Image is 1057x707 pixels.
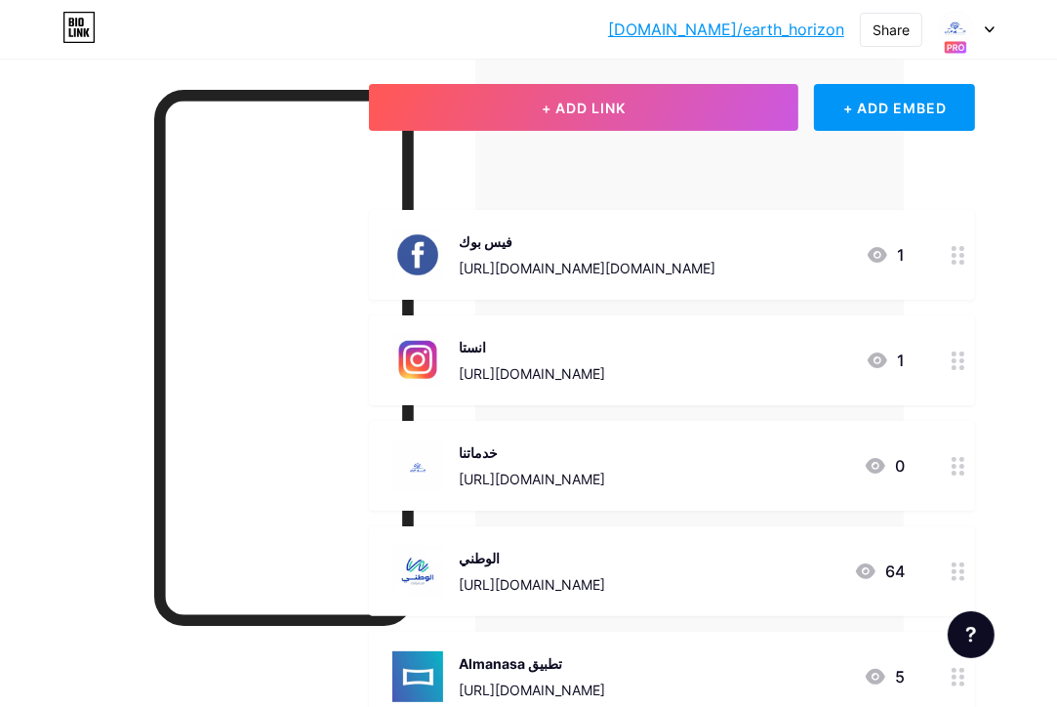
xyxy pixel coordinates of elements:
[459,653,605,674] div: Almanasa تطبيق
[864,454,905,478] div: 0
[392,229,443,280] img: فيس بوك
[459,231,715,252] div: فيس بوك
[459,363,605,384] div: [URL][DOMAIN_NAME]
[392,651,443,702] img: Almanasa تطبيق
[392,546,443,597] img: الوطني
[937,11,974,48] img: earthlinkamjed
[866,243,905,267] div: 1
[459,680,605,700] div: [URL][DOMAIN_NAME]
[459,548,605,568] div: الوطني
[814,84,975,131] div: + ADD EMBED
[459,337,605,357] div: انستا
[542,100,626,116] span: + ADD LINK
[459,442,605,463] div: خدماتنا
[854,560,905,583] div: 64
[392,335,443,386] img: انستا
[459,469,605,489] div: [URL][DOMAIN_NAME]
[608,18,844,41] a: [DOMAIN_NAME]/earth_horizon
[864,665,905,688] div: 5
[866,349,905,372] div: 1
[873,20,910,40] div: Share
[369,84,798,131] button: + ADD LINK
[459,574,605,595] div: [URL][DOMAIN_NAME]
[392,440,443,491] img: خدماتنا
[459,258,715,278] div: [URL][DOMAIN_NAME][DOMAIN_NAME]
